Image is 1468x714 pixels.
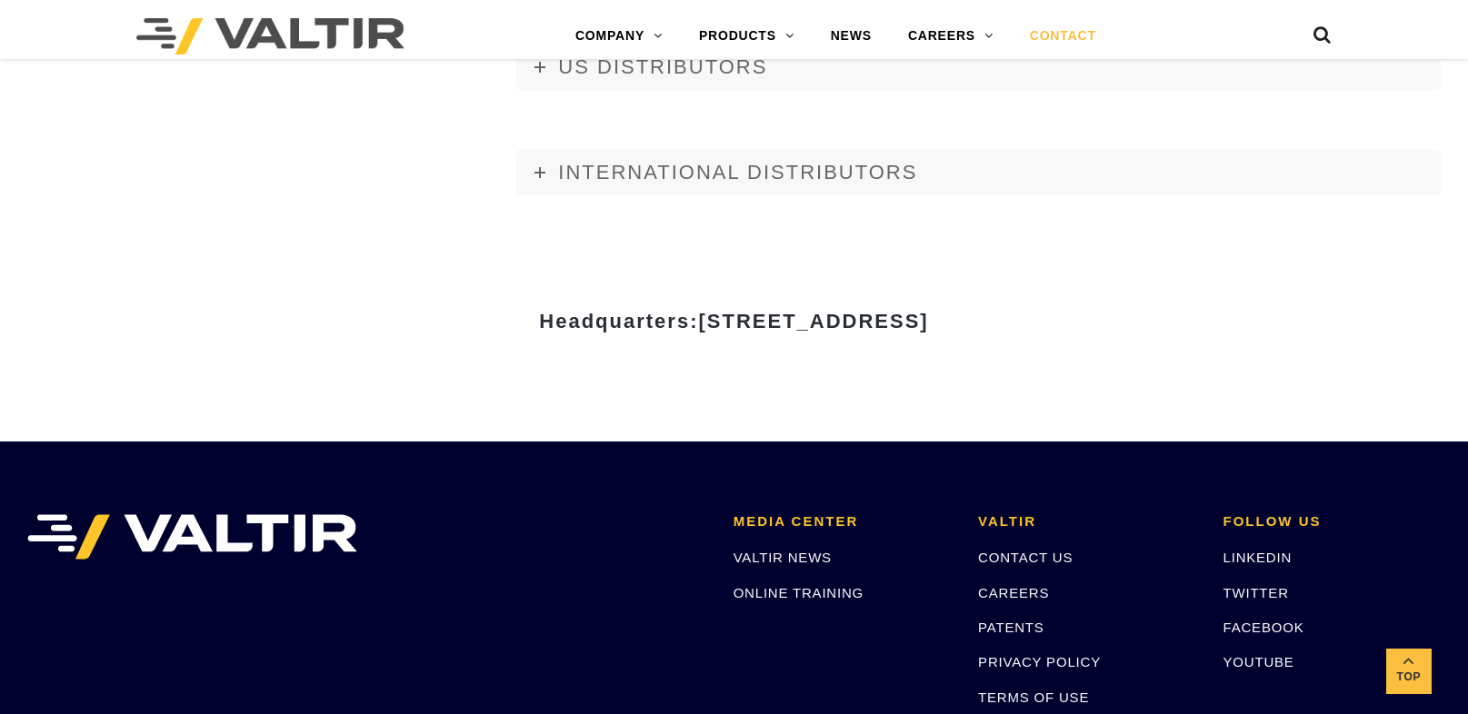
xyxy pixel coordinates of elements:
a: LINKEDIN [1223,550,1293,565]
a: TWITTER [1223,585,1289,600]
img: VALTIR [27,514,357,560]
a: CAREERS [978,585,1049,600]
a: COMPANY [557,18,681,55]
a: VALTIR NEWS [734,550,832,565]
a: NEWS [813,18,890,55]
a: INTERNATIONAL DISTRIBUTORS [516,150,1441,195]
strong: Headquarters: [539,310,928,332]
span: Top [1386,667,1432,688]
h2: VALTIR [978,514,1195,530]
h2: MEDIA CENTER [734,514,951,530]
a: CONTACT US [978,550,1073,565]
span: [STREET_ADDRESS] [698,310,928,332]
a: CONTACT [1012,18,1114,55]
a: CAREERS [890,18,1012,55]
a: PATENTS [978,620,1044,635]
a: Top [1386,649,1432,694]
a: PRIVACY POLICY [978,654,1101,669]
h2: FOLLOW US [1223,514,1441,530]
span: INTERNATIONAL DISTRIBUTORS [558,161,917,183]
a: US DISTRIBUTORS [516,45,1441,90]
img: Valtir [136,18,404,55]
a: ONLINE TRAINING [734,585,864,600]
a: TERMS OF USE [978,689,1089,705]
a: FACEBOOK [1223,620,1304,635]
a: PRODUCTS [681,18,813,55]
a: YOUTUBE [1223,654,1294,669]
span: US DISTRIBUTORS [558,55,767,78]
